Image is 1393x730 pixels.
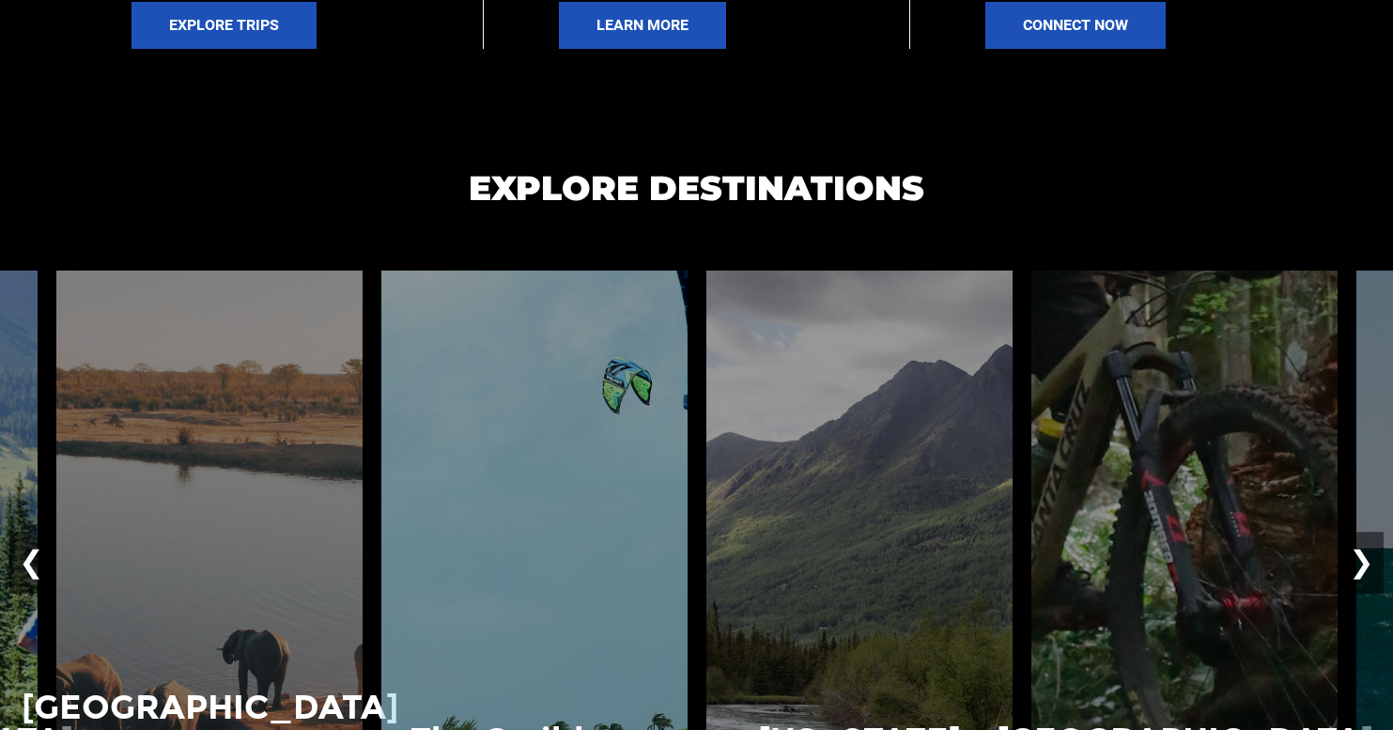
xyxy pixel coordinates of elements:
a: Explore Trips [132,2,317,49]
a: Connect Now [985,2,1166,49]
a: Learn More [559,2,726,49]
button: ❮ [9,532,54,594]
button: ❯ [1339,532,1384,594]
